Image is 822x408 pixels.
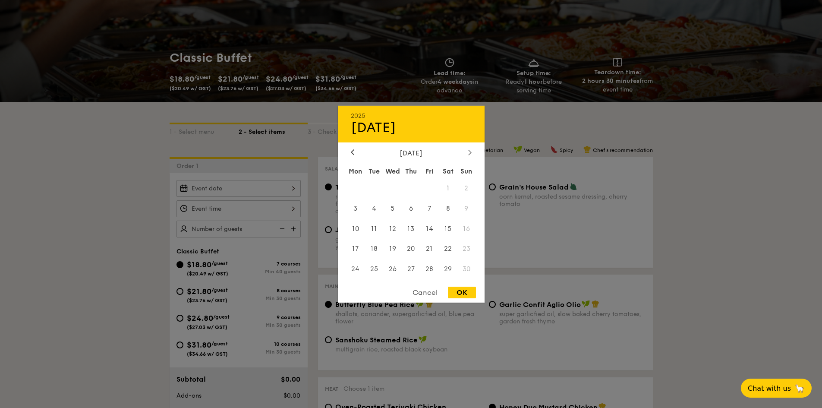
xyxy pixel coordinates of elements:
span: 14 [420,219,439,238]
div: [DATE] [351,149,472,157]
div: Wed [383,163,402,179]
button: Chat with us🦙 [741,379,812,398]
div: Sun [457,163,476,179]
span: Chat with us [748,384,791,392]
span: 12 [383,219,402,238]
div: Thu [402,163,420,179]
span: 20 [402,240,420,258]
span: 29 [439,260,457,278]
div: Mon [346,163,365,179]
span: 11 [365,219,383,238]
span: 26 [383,260,402,278]
div: Cancel [404,287,446,298]
span: 21 [420,240,439,258]
div: 2025 [351,112,472,119]
div: [DATE] [351,119,472,136]
span: 27 [402,260,420,278]
span: 22 [439,240,457,258]
span: 30 [457,260,476,278]
span: 10 [346,219,365,238]
span: 2 [457,179,476,197]
span: 16 [457,219,476,238]
span: 🦙 [794,383,805,393]
span: 5 [383,199,402,218]
span: 4 [365,199,383,218]
span: 28 [420,260,439,278]
span: 17 [346,240,365,258]
span: 7 [420,199,439,218]
span: 8 [439,199,457,218]
div: OK [448,287,476,298]
span: 3 [346,199,365,218]
div: Sat [439,163,457,179]
span: 15 [439,219,457,238]
div: Tue [365,163,383,179]
span: 9 [457,199,476,218]
span: 13 [402,219,420,238]
span: 6 [402,199,420,218]
span: 24 [346,260,365,278]
span: 18 [365,240,383,258]
span: 19 [383,240,402,258]
div: Fri [420,163,439,179]
span: 23 [457,240,476,258]
span: 25 [365,260,383,278]
span: 1 [439,179,457,197]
